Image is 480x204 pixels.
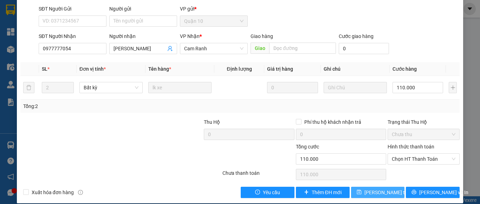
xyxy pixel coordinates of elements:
div: Tổng: 2 [23,102,186,110]
span: Yêu cầu [263,189,280,196]
div: VP gửi [180,5,248,13]
span: save [357,190,362,195]
div: SĐT Người Nhận [39,32,106,40]
span: [PERSON_NAME] thay đổi [364,189,421,196]
span: Quận 10 [184,16,244,26]
button: delete [23,82,34,93]
span: Xuất hóa đơn hàng [29,189,77,196]
button: plusThêm ĐH mới [296,187,350,198]
span: Chưa thu [392,129,455,140]
span: Thu Hộ [204,119,220,125]
span: printer [411,190,416,195]
input: 0 [267,82,318,93]
span: Phí thu hộ khách nhận trả [301,118,364,126]
span: info-circle [78,190,83,195]
span: user-add [167,46,173,51]
div: SĐT Người Gửi [39,5,106,13]
span: Giao hàng [251,33,273,39]
span: Cam Ranh [184,43,244,54]
input: Ghi Chú [324,82,387,93]
label: Cước giao hàng [339,33,374,39]
input: VD: Bàn, Ghế [148,82,212,93]
span: VP Nhận [180,33,200,39]
span: Bất kỳ [84,82,138,93]
button: save[PERSON_NAME] thay đổi [351,187,405,198]
button: printer[PERSON_NAME] và In [406,187,460,198]
span: Đơn vị tính [79,66,106,72]
div: Chưa thanh toán [222,169,295,181]
span: Tổng cước [296,144,319,149]
span: Tên hàng [148,66,171,72]
button: plus [449,82,457,93]
span: Thêm ĐH mới [312,189,342,196]
span: SL [42,66,47,72]
span: Giao [251,43,269,54]
div: Người nhận [109,32,177,40]
button: exclamation-circleYêu cầu [241,187,294,198]
span: [PERSON_NAME] và In [419,189,468,196]
span: plus [304,190,309,195]
span: Chọn HT Thanh Toán [392,154,455,164]
div: Người gửi [109,5,177,13]
th: Ghi chú [321,62,390,76]
input: Cước giao hàng [339,43,389,54]
span: Định lượng [227,66,252,72]
label: Hình thức thanh toán [388,144,434,149]
span: exclamation-circle [255,190,260,195]
span: Giá trị hàng [267,66,293,72]
input: Dọc đường [269,43,336,54]
div: Trạng thái Thu Hộ [388,118,460,126]
span: Cước hàng [393,66,417,72]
